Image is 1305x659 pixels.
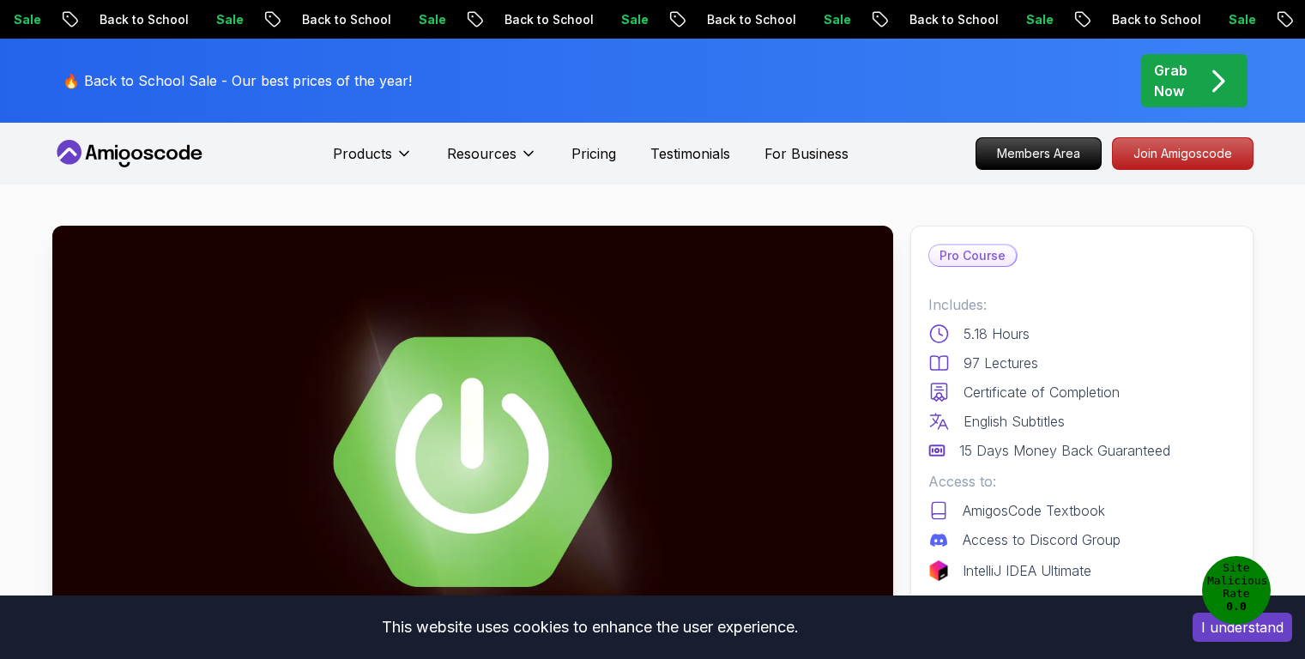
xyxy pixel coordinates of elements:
[333,143,392,164] p: Products
[1212,11,1267,28] p: Sale
[1193,613,1292,642] button: Accept cookies
[650,143,730,164] a: Testimonials
[764,143,849,164] a: For Business
[964,382,1120,402] p: Certificate of Completion
[13,608,1167,646] div: This website uses cookies to enhance the user experience.
[976,137,1102,170] a: Members Area
[286,11,402,28] p: Back to School
[488,11,605,28] p: Back to School
[964,323,1030,344] p: 5.18 Hours
[963,529,1121,550] p: Access to Discord Group
[807,11,862,28] p: Sale
[83,11,200,28] p: Back to School
[1202,556,1271,625] div: Site Malicious Rate
[402,11,457,28] p: Sale
[928,294,1236,315] p: Includes:
[959,440,1170,461] p: 15 Days Money Back Guaranteed
[1226,600,1246,613] b: 0.0
[1154,60,1187,101] p: Grab Now
[605,11,660,28] p: Sale
[200,11,255,28] p: Sale
[571,143,616,164] a: Pricing
[928,560,949,581] img: jetbrains logo
[1112,137,1254,170] a: Join Amigoscode
[1113,138,1253,169] p: Join Amigoscode
[1010,11,1065,28] p: Sale
[1096,11,1212,28] p: Back to School
[963,560,1091,581] p: IntelliJ IDEA Ultimate
[929,245,1016,266] p: Pro Course
[333,143,413,178] button: Products
[447,143,517,164] p: Resources
[447,143,537,178] button: Resources
[691,11,807,28] p: Back to School
[964,411,1065,432] p: English Subtitles
[928,471,1236,492] p: Access to:
[964,353,1038,373] p: 97 Lectures
[63,70,412,91] p: 🔥 Back to School Sale - Our best prices of the year!
[963,500,1105,521] p: AmigosCode Textbook
[893,11,1010,28] p: Back to School
[976,138,1101,169] p: Members Area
